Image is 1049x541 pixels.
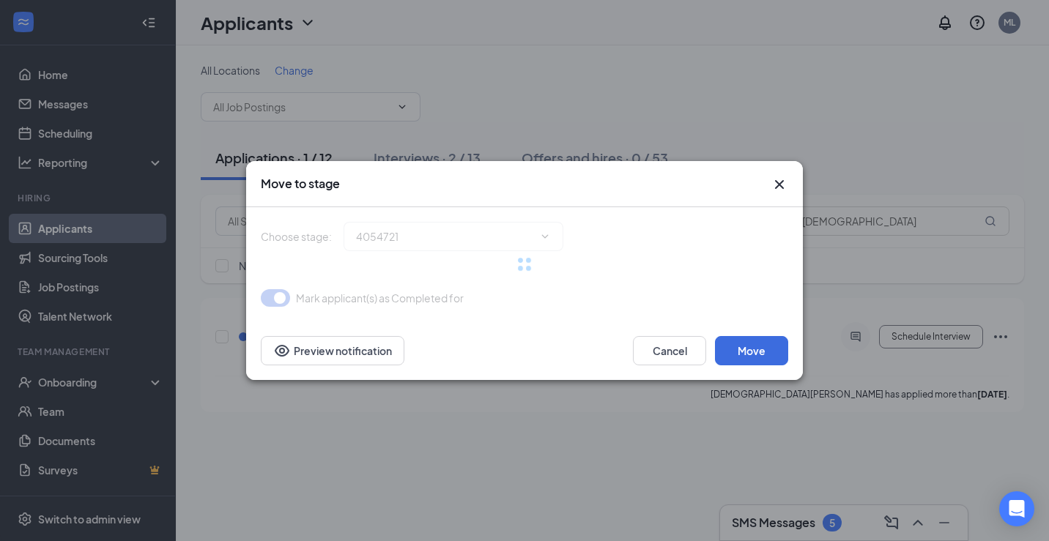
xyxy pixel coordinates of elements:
svg: Cross [771,176,788,193]
button: Move [715,336,788,365]
button: Preview notificationEye [261,336,404,365]
div: Open Intercom Messenger [999,491,1034,526]
button: Cancel [633,336,706,365]
button: Close [771,176,788,193]
h3: Move to stage [261,176,340,192]
svg: Eye [273,342,291,359]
